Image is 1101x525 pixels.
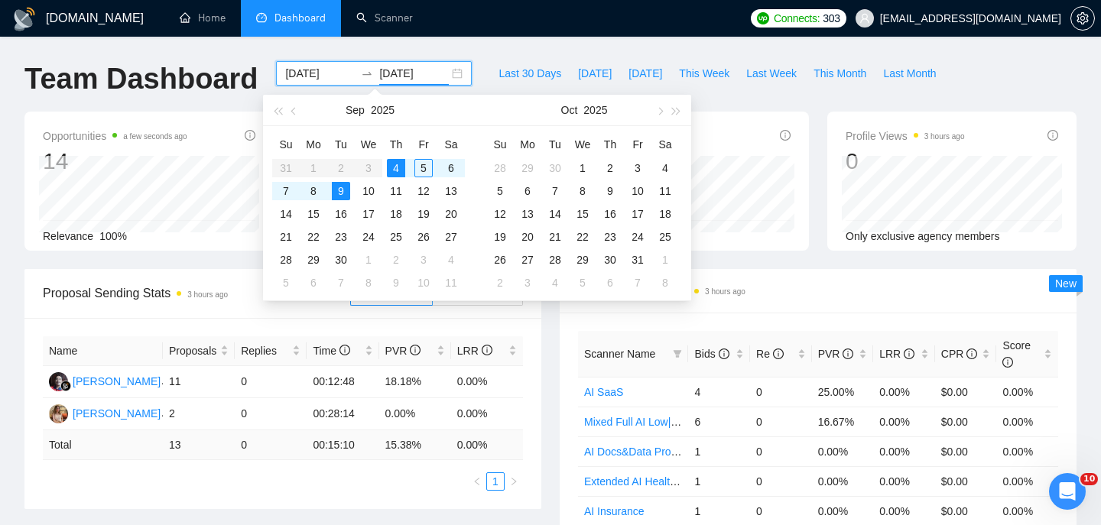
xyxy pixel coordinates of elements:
[573,251,592,269] div: 29
[812,377,874,407] td: 25.00%
[624,248,651,271] td: 2025-10-31
[169,342,217,359] span: Proposals
[541,225,569,248] td: 2025-10-21
[486,157,514,180] td: 2025-09-28
[628,205,647,223] div: 17
[596,225,624,248] td: 2025-10-23
[1070,12,1095,24] a: setting
[355,132,382,157] th: We
[487,473,504,490] a: 1
[584,505,645,517] a: AI Insurance
[499,65,561,82] span: Last 30 Days
[12,7,37,31] img: logo
[371,95,395,125] button: 2025
[541,248,569,271] td: 2025-10-28
[307,398,378,430] td: 00:28:14
[304,182,323,200] div: 8
[859,13,870,24] span: user
[573,274,592,292] div: 5
[60,381,71,391] img: gigradar-bm.png
[307,366,378,398] td: 00:12:48
[491,205,509,223] div: 12
[387,274,405,292] div: 9
[304,274,323,292] div: 6
[628,251,647,269] div: 31
[300,132,327,157] th: Mo
[671,61,738,86] button: This Week
[332,228,350,246] div: 23
[569,203,596,225] td: 2025-10-15
[414,205,433,223] div: 19
[812,407,874,436] td: 16.67%
[823,10,840,27] span: 303
[359,251,378,269] div: 1
[43,127,187,145] span: Opportunities
[491,251,509,269] div: 26
[163,398,235,430] td: 2
[584,475,697,488] a: Extended AI Healthcare
[656,159,674,177] div: 4
[387,228,405,246] div: 25
[596,248,624,271] td: 2025-10-30
[546,205,564,223] div: 14
[304,205,323,223] div: 15
[486,248,514,271] td: 2025-10-26
[879,348,914,360] span: LRR
[805,61,875,86] button: This Month
[304,228,323,246] div: 22
[486,225,514,248] td: 2025-10-19
[43,147,187,176] div: 14
[355,180,382,203] td: 2025-09-10
[410,345,421,355] span: info-circle
[601,274,619,292] div: 6
[272,225,300,248] td: 2025-09-21
[935,407,997,436] td: $0.00
[673,349,682,358] span: filter
[245,130,255,141] span: info-circle
[414,274,433,292] div: 10
[624,203,651,225] td: 2025-10-17
[651,157,679,180] td: 2025-10-04
[573,182,592,200] div: 8
[846,127,965,145] span: Profile Views
[272,271,300,294] td: 2025-10-05
[518,182,537,200] div: 6
[442,182,460,200] div: 13
[187,290,228,299] time: 3 hours ago
[688,377,750,407] td: 4
[570,61,620,86] button: [DATE]
[756,348,784,360] span: Re
[327,271,355,294] td: 2025-10-07
[382,157,410,180] td: 2025-09-04
[541,132,569,157] th: Tu
[256,12,267,23] span: dashboard
[451,430,523,460] td: 0.00 %
[235,366,307,398] td: 0
[332,182,350,200] div: 9
[49,404,68,423] img: AV
[656,228,674,246] div: 25
[482,345,492,355] span: info-circle
[541,157,569,180] td: 2025-09-30
[596,157,624,180] td: 2025-10-02
[272,180,300,203] td: 2025-09-07
[382,225,410,248] td: 2025-09-25
[624,157,651,180] td: 2025-10-03
[332,205,350,223] div: 16
[437,157,465,180] td: 2025-09-06
[451,398,523,430] td: 0.00%
[651,132,679,157] th: Sa
[656,251,674,269] div: 1
[651,271,679,294] td: 2025-11-08
[774,10,820,27] span: Connects:
[300,203,327,225] td: 2025-09-15
[414,251,433,269] div: 3
[346,95,365,125] button: Sep
[514,180,541,203] td: 2025-10-06
[99,230,127,242] span: 100%
[49,374,161,387] a: SS[PERSON_NAME]
[442,205,460,223] div: 20
[656,182,674,200] div: 11
[43,230,93,242] span: Relevance
[596,180,624,203] td: 2025-10-09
